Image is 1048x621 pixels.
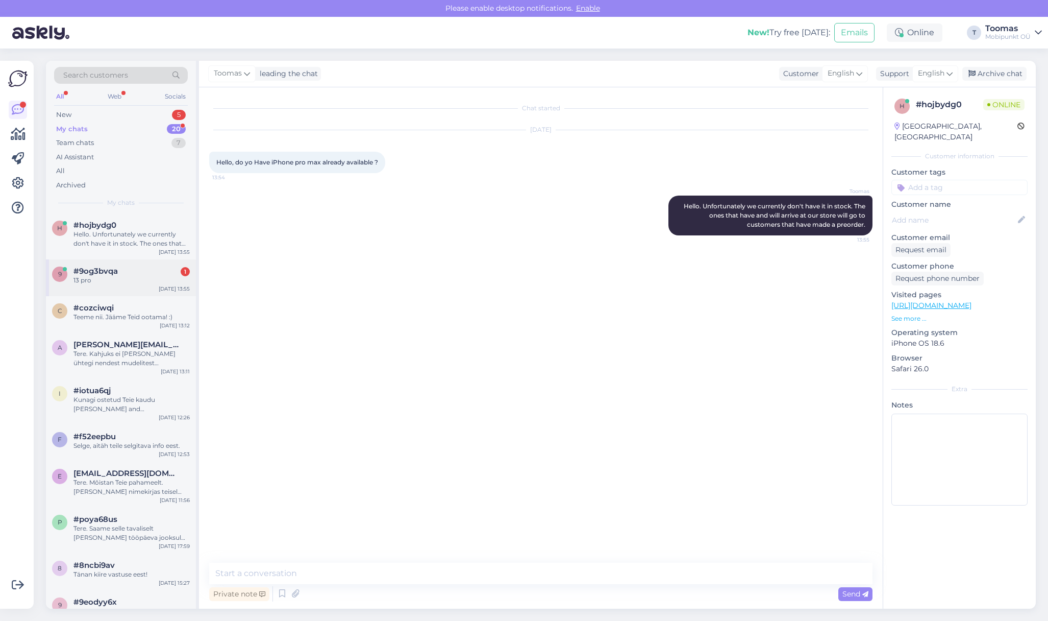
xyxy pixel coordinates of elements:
[56,124,88,134] div: My chats
[58,270,62,278] span: 9
[56,110,71,120] div: New
[167,124,186,134] div: 20
[56,152,94,162] div: AI Assistant
[834,23,875,42] button: Emails
[891,152,1028,161] div: Customer information
[916,99,983,111] div: # hojbydg0
[891,364,1028,374] p: Safari 26.0
[56,166,65,176] div: All
[73,386,111,395] span: #iotua6qj
[891,400,1028,411] p: Notes
[8,69,28,88] img: Askly Logo
[73,469,180,478] span: edvinkristofor21@gmail.com
[73,524,190,542] div: Tere. Saame selle tavaliselt [PERSON_NAME] tööpäeva jooksul tehtud
[159,414,190,421] div: [DATE] 12:26
[159,248,190,256] div: [DATE] 13:55
[214,68,242,79] span: Toomas
[962,67,1027,81] div: Archive chat
[779,68,819,79] div: Customer
[209,125,872,134] div: [DATE]
[876,68,909,79] div: Support
[891,385,1028,394] div: Extra
[891,327,1028,338] p: Operating system
[54,90,66,103] div: All
[161,368,190,375] div: [DATE] 13:11
[256,68,318,79] div: leading the chat
[887,23,942,42] div: Online
[163,90,188,103] div: Socials
[918,68,944,79] span: English
[160,322,190,329] div: [DATE] 13:12
[891,261,1028,272] p: Customer phone
[58,344,62,351] span: a
[216,158,378,166] span: Hello, do yo Have iPhone pro max already available ?
[983,99,1025,110] span: Online
[891,243,951,257] div: Request email
[58,601,62,609] span: 9
[900,102,905,110] span: h
[107,198,135,207] span: My chats
[891,232,1028,243] p: Customer email
[73,570,190,579] div: Tänan kiire vastuse eest!
[73,267,118,276] span: #9og3bvqa
[573,4,603,13] span: Enable
[985,25,1042,41] a: ToomasMobipunkt OÜ
[106,90,123,103] div: Web
[891,314,1028,323] p: See more ...
[73,432,116,441] span: #f52eepbu
[209,587,269,601] div: Private note
[58,436,62,443] span: f
[160,496,190,504] div: [DATE] 11:56
[63,70,128,81] span: Search customers
[58,472,62,480] span: e
[159,542,190,550] div: [DATE] 17:59
[73,395,190,414] div: Kunagi ostetud Teie kaudu [PERSON_NAME] and [PERSON_NAME] Zeppelin [PERSON_NAME]. Hetkel [PERSON_...
[58,307,62,315] span: c
[891,272,984,285] div: Request phone number
[159,450,190,458] div: [DATE] 12:53
[56,138,94,148] div: Team chats
[985,25,1031,33] div: Toomas
[212,174,251,181] span: 13:54
[894,121,1017,142] div: [GEOGRAPHIC_DATA], [GEOGRAPHIC_DATA]
[684,202,867,228] span: Hello. Unfortunately we currently don't have it in stock. The ones that have and will arrive at o...
[828,68,854,79] span: English
[73,340,180,349] span: andres.alamaa@gmail.com
[73,561,115,570] span: #8ncbi9av
[891,338,1028,349] p: iPhone OS 18.6
[59,390,61,397] span: i
[891,301,971,310] a: [URL][DOMAIN_NAME]
[73,607,190,616] div: Kuidas saame abiks olla?
[73,230,190,248] div: Hello. Unfortunately we currently don't have it in stock. The ones that have and will arrive at o...
[747,27,830,39] div: Try free [DATE]:
[891,290,1028,300] p: Visited pages
[73,441,190,450] div: Selge, aitäh teile selgitava info eest.
[842,589,868,599] span: Send
[57,224,62,232] span: h
[56,180,86,190] div: Archived
[159,285,190,293] div: [DATE] 13:55
[985,33,1031,41] div: Mobipunkt OÜ
[73,515,117,524] span: #poya68us
[891,167,1028,178] p: Customer tags
[171,138,186,148] div: 7
[73,313,190,322] div: Teeme nii. Jääme Teid ootama! :)
[831,187,869,195] span: Toomas
[892,214,1016,226] input: Add name
[73,349,190,368] div: Tere. Kahjuks ei [PERSON_NAME] ühtegi nendest mudelitest vabamüüki pakkuda
[181,267,190,276] div: 1
[172,110,186,120] div: 5
[967,26,981,40] div: T
[73,478,190,496] div: Tere. Mõistan Teie pahameelt. [PERSON_NAME] nimekirjas teisel kohal ehk [PERSON_NAME], et uue par...
[58,564,62,572] span: 8
[73,303,114,313] span: #cozciwqi
[73,221,116,230] span: #hojbydg0
[747,28,769,37] b: New!
[891,199,1028,210] p: Customer name
[159,579,190,587] div: [DATE] 15:27
[891,180,1028,195] input: Add a tag
[891,353,1028,364] p: Browser
[73,598,117,607] span: #9eodyy6x
[58,518,62,526] span: p
[209,104,872,113] div: Chat started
